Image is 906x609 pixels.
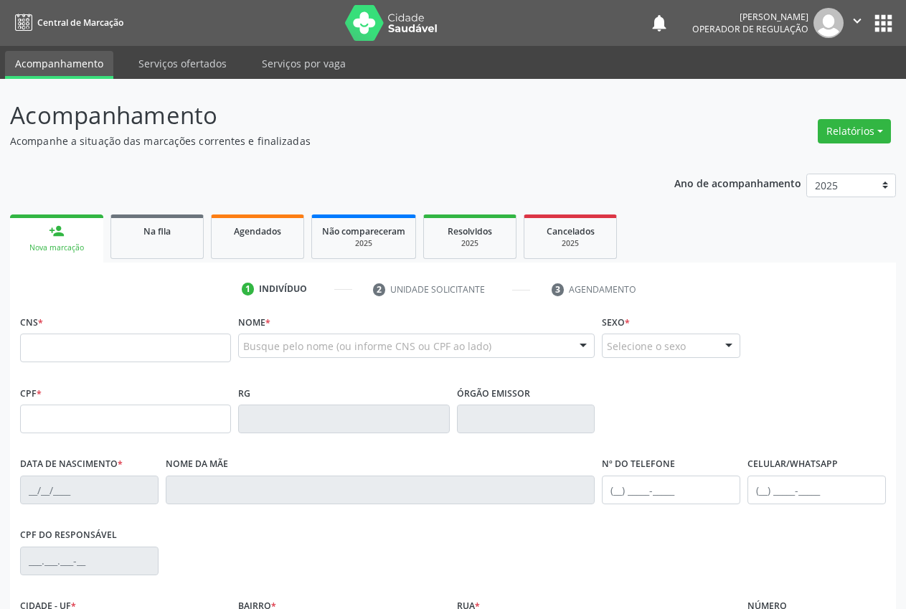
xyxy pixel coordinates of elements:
label: Celular/WhatsApp [747,453,838,476]
div: person_add [49,223,65,239]
div: 2025 [434,238,506,249]
button: Relatórios [818,119,891,143]
input: ___.___.___-__ [20,547,159,575]
span: Na fila [143,225,171,237]
div: 1 [242,283,255,296]
p: Acompanhe a situação das marcações correntes e finalizadas [10,133,631,148]
input: (__) _____-_____ [747,476,886,504]
div: [PERSON_NAME] [692,11,808,23]
a: Central de Marcação [10,11,123,34]
button: apps [871,11,896,36]
input: __/__/____ [20,476,159,504]
button: notifications [649,13,669,33]
label: RG [238,382,250,405]
span: Não compareceram [322,225,405,237]
span: Operador de regulação [692,23,808,35]
span: Busque pelo nome (ou informe CNS ou CPF ao lado) [243,339,491,354]
label: CPF do responsável [20,524,117,547]
label: Data de nascimento [20,453,123,476]
label: CNS [20,311,43,334]
p: Acompanhamento [10,98,631,133]
a: Acompanhamento [5,51,113,79]
label: Órgão emissor [457,382,530,405]
span: Resolvidos [448,225,492,237]
label: Nome da mãe [166,453,228,476]
label: Nome [238,311,270,334]
a: Serviços por vaga [252,51,356,76]
img: img [813,8,844,38]
span: Selecione o sexo [607,339,686,354]
div: Indivíduo [259,283,307,296]
span: Agendados [234,225,281,237]
label: Sexo [602,311,630,334]
div: 2025 [534,238,606,249]
i:  [849,13,865,29]
span: Central de Marcação [37,16,123,29]
p: Ano de acompanhamento [674,174,801,192]
label: Nº do Telefone [602,453,675,476]
button:  [844,8,871,38]
input: (__) _____-_____ [602,476,740,504]
label: CPF [20,382,42,405]
div: 2025 [322,238,405,249]
a: Serviços ofertados [128,51,237,76]
span: Cancelados [547,225,595,237]
div: Nova marcação [20,242,93,253]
